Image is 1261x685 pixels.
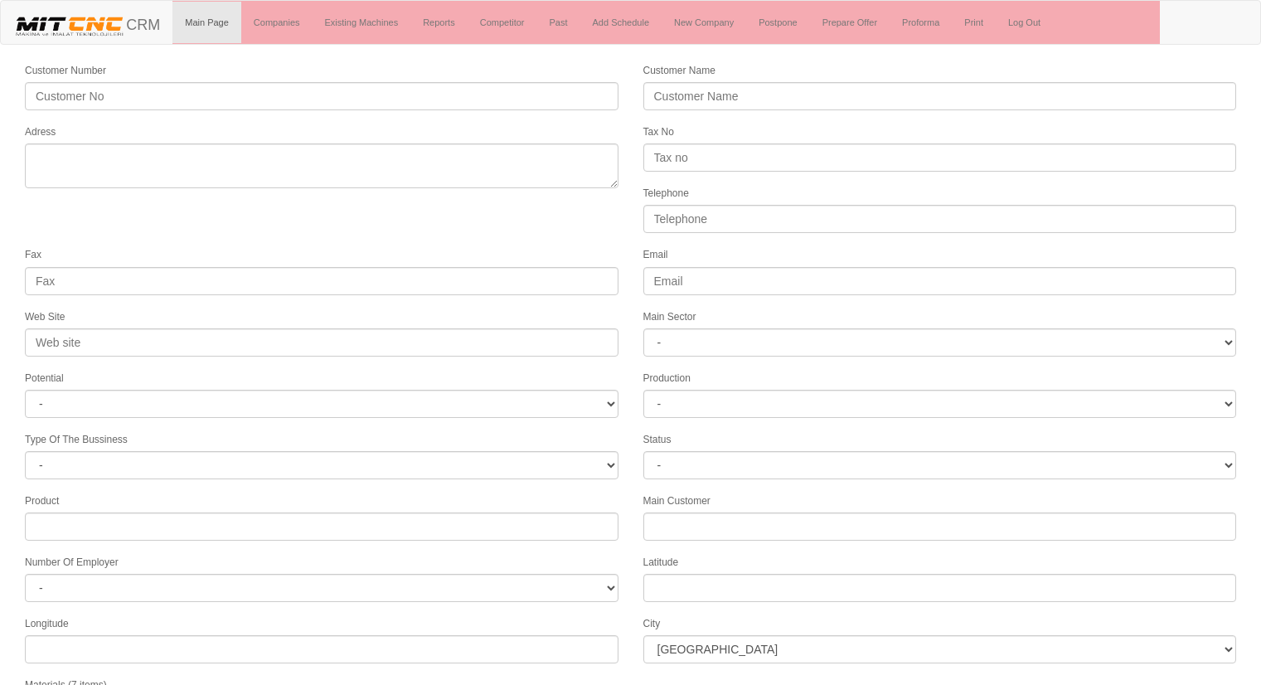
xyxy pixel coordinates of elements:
a: Companies [241,2,313,43]
label: City [643,617,661,631]
a: Add Schedule [580,2,662,43]
label: Production [643,372,691,386]
a: Prepare Offer [810,2,890,43]
a: Postpone [746,2,809,43]
a: Print [952,2,996,43]
label: Tax No [643,125,674,139]
label: Longitude [25,617,69,631]
a: Past [536,2,580,43]
label: Latitude [643,556,679,570]
label: Type Of The Bussiness [25,433,128,447]
label: Main Customer [643,494,711,508]
a: Proforma [890,2,952,43]
label: Web Site [25,310,65,324]
img: header.png [13,13,126,38]
input: Customer Name [643,82,1237,110]
label: Main Sector [643,310,696,324]
label: Telephone [643,187,689,201]
label: Fax [25,248,41,262]
input: Customer No [25,82,618,110]
label: Product [25,494,59,508]
input: Fax [25,267,618,295]
input: Telephone [643,205,1237,233]
label: Adress [25,125,56,139]
a: Reports [410,2,468,43]
input: Tax no [643,143,1237,172]
label: Customer Name [643,64,715,78]
a: Log Out [996,2,1053,43]
label: Email [643,248,668,262]
a: CRM [1,1,172,42]
label: Number Of Employer [25,556,119,570]
a: New Company [662,2,746,43]
label: Customer Number [25,64,106,78]
input: Web site [25,328,618,357]
label: Status [643,433,672,447]
a: Competitor [468,2,537,43]
input: Email [643,267,1237,295]
a: Main Page [172,2,241,43]
a: Existing Machines [313,2,411,43]
label: Potential [25,372,64,386]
